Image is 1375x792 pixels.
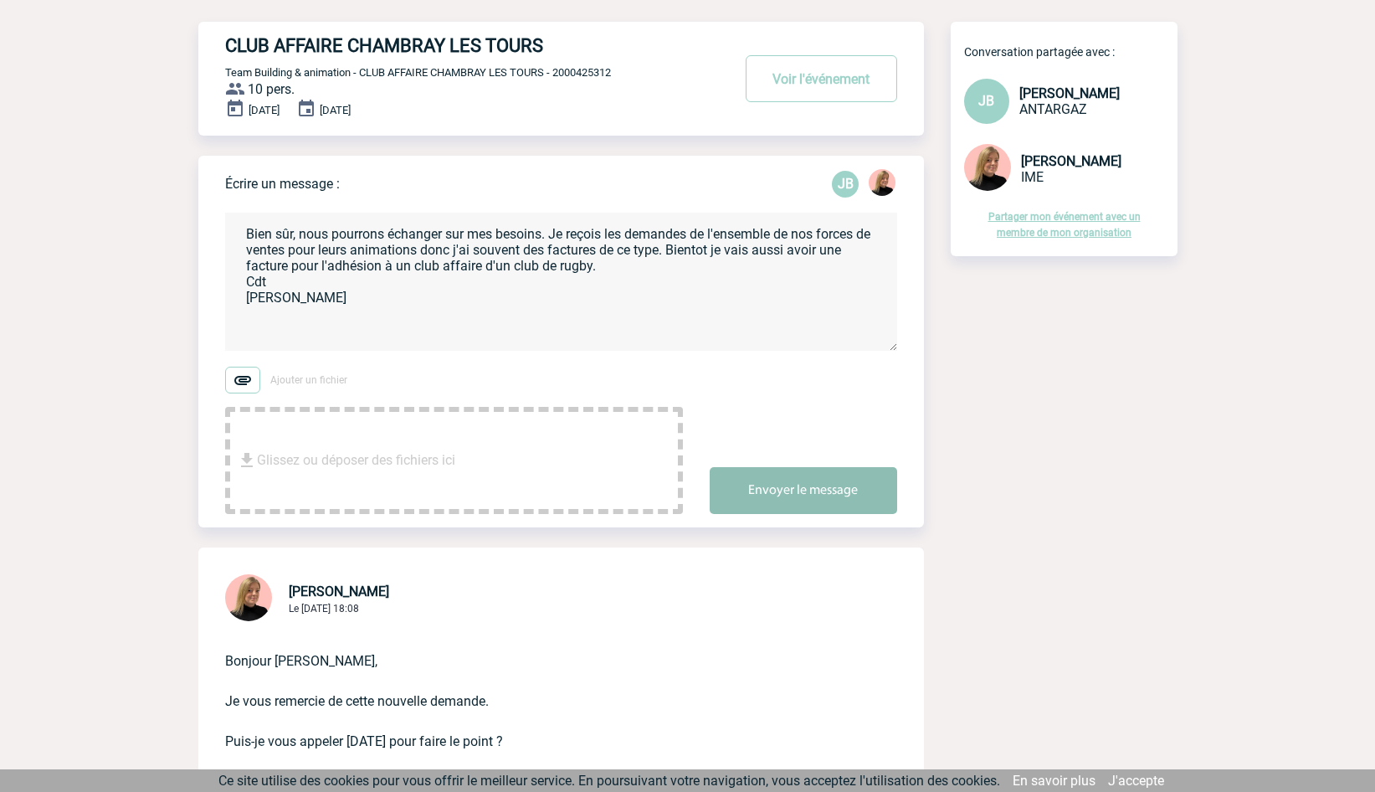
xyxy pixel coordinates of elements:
[978,93,994,109] span: JB
[1019,101,1087,117] span: ANTARGAZ
[237,450,257,471] img: file_download.svg
[832,171,859,198] p: JB
[869,169,895,199] div: Estelle PERIOU
[249,104,280,116] span: [DATE]
[225,176,340,192] p: Écrire un message :
[1021,153,1121,169] span: [PERSON_NAME]
[270,374,347,386] span: Ajouter un fichier
[1013,773,1095,789] a: En savoir plus
[1108,773,1164,789] a: J'accepte
[869,169,895,196] img: 131233-0.png
[257,419,455,502] span: Glissez ou déposer des fichiers ici
[218,773,1000,789] span: Ce site utilise des cookies pour vous offrir le meilleur service. En poursuivant votre navigation...
[746,55,897,102] button: Voir l'événement
[248,81,295,97] span: 10 pers.
[289,584,389,599] span: [PERSON_NAME]
[964,45,1177,59] p: Conversation partagée avec :
[1019,85,1120,101] span: [PERSON_NAME]
[289,603,359,615] span: Le [DATE] 18:08
[832,171,859,198] div: Jérémy BIDAUT
[1021,169,1044,185] span: IME
[225,66,611,79] span: Team Building & animation - CLUB AFFAIRE CHAMBRAY LES TOURS - 2000425312
[225,35,681,56] h4: CLUB AFFAIRE CHAMBRAY LES TOURS
[710,467,897,514] button: Envoyer le message
[320,104,351,116] span: [DATE]
[225,574,272,621] img: 131233-0.png
[988,211,1141,239] a: Partager mon événement avec un membre de mon organisation
[964,144,1011,191] img: 131233-0.png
